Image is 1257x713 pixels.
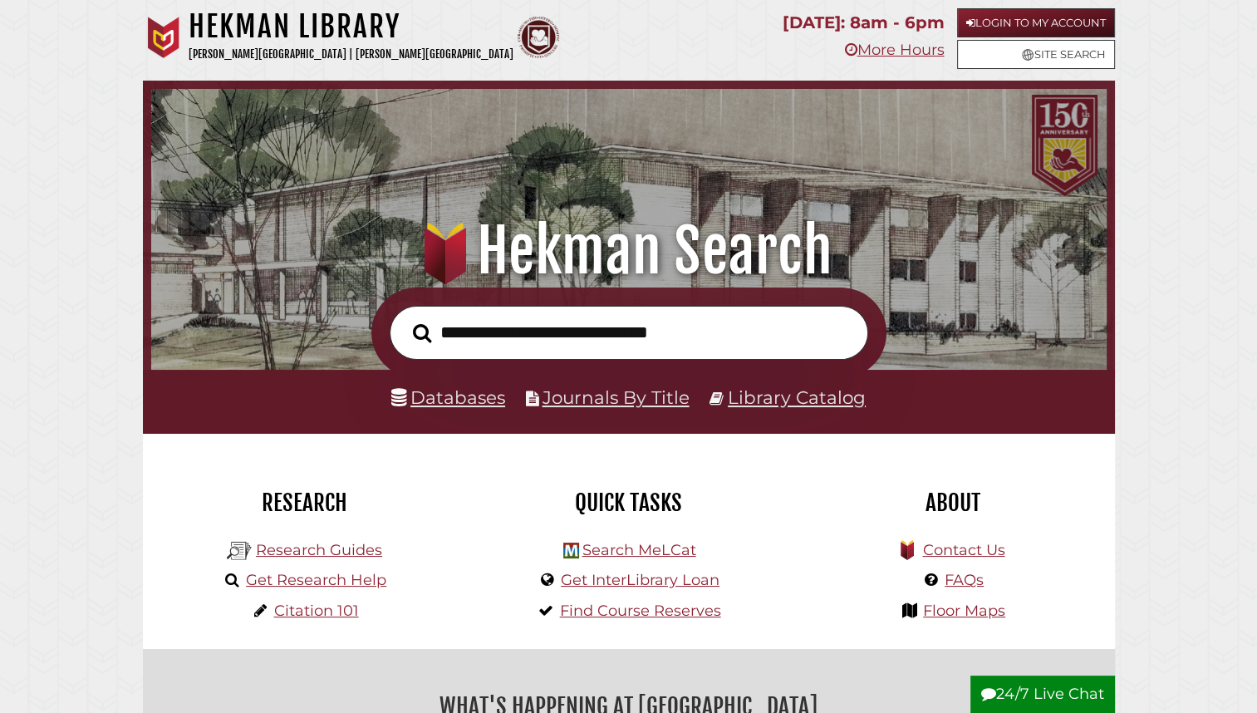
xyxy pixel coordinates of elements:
a: More Hours [844,41,944,59]
h2: Quick Tasks [479,489,778,517]
a: Citation 101 [274,602,359,620]
a: Research Guides [256,541,382,559]
img: Calvin University [143,17,184,58]
h1: Hekman Library [189,8,513,45]
h1: Hekman Search [169,214,1088,288]
a: Journals By Title [543,386,690,408]
i: Search [413,322,431,342]
a: Site Search [957,40,1115,69]
button: Search [405,319,439,348]
a: Contact Us [922,541,1004,559]
a: Library Catalog [728,386,866,408]
a: Get Research Help [246,571,386,589]
a: Databases [391,386,505,408]
img: Calvin Theological Seminary [518,17,559,58]
a: Floor Maps [923,602,1005,620]
a: Get InterLibrary Loan [561,571,719,589]
a: FAQs [945,571,984,589]
img: Hekman Library Logo [227,538,252,563]
a: Login to My Account [957,8,1115,37]
h2: About [803,489,1102,517]
a: Find Course Reserves [560,602,721,620]
p: [DATE]: 8am - 6pm [783,8,944,37]
p: [PERSON_NAME][GEOGRAPHIC_DATA] | [PERSON_NAME][GEOGRAPHIC_DATA] [189,45,513,64]
img: Hekman Library Logo [563,543,579,558]
a: Search MeLCat [582,541,695,559]
h2: Research [155,489,454,517]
